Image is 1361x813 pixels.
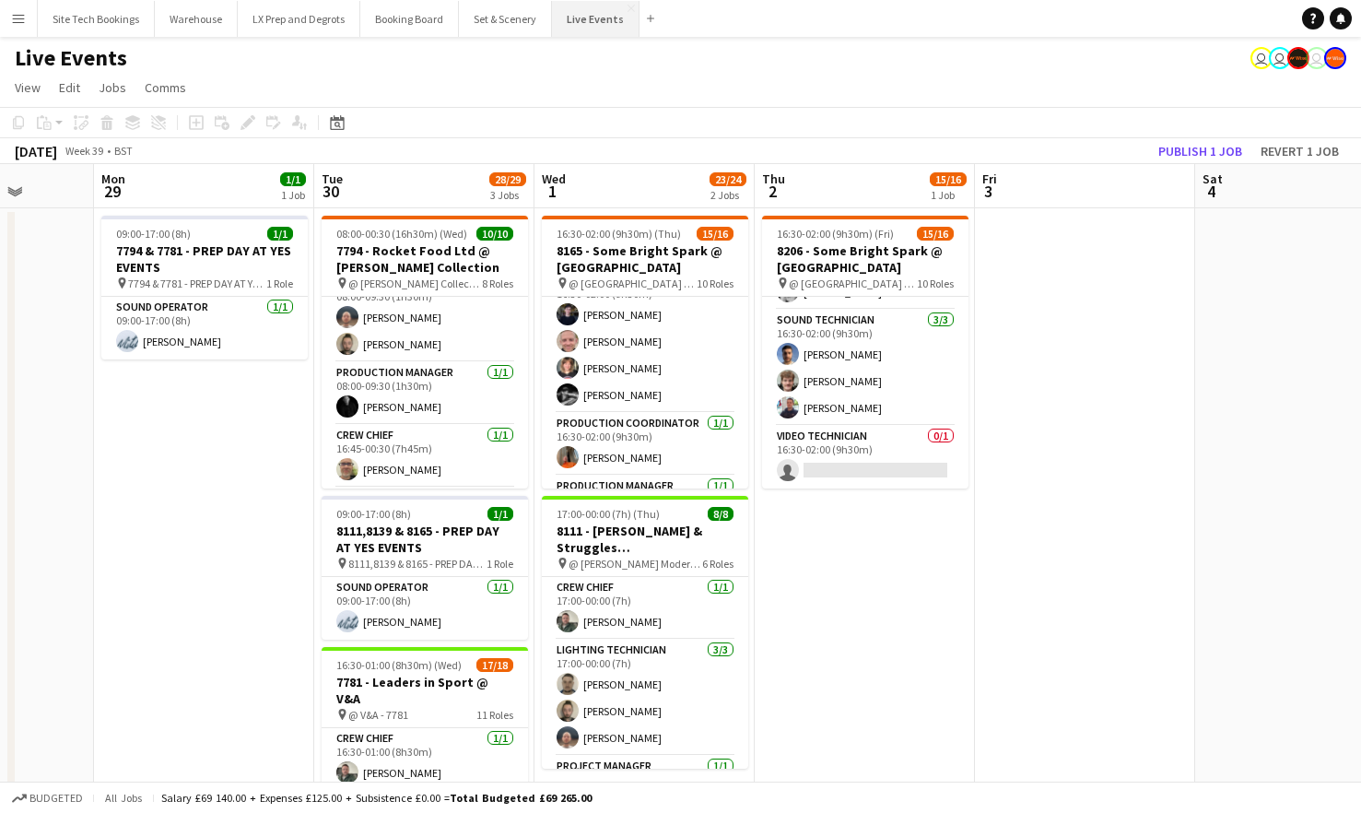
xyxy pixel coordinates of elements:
[539,181,566,202] span: 1
[557,507,660,521] span: 17:00-00:00 (7h) (Thu)
[542,476,748,538] app-card-role: Production Manager1/1
[336,507,411,521] span: 09:00-17:00 (8h)
[980,181,997,202] span: 3
[542,413,748,476] app-card-role: Production Coordinator1/116:30-02:00 (9h30m)[PERSON_NAME]
[322,242,528,276] h3: 7794 - Rocket Food Ltd @ [PERSON_NAME] Collection
[762,216,968,489] app-job-card: 16:30-02:00 (9h30m) (Fri)15/168206 - Some Bright Spark @ [GEOGRAPHIC_DATA] @ [GEOGRAPHIC_DATA] - ...
[267,227,293,241] span: 1/1
[266,277,293,290] span: 1 Role
[542,577,748,640] app-card-role: Crew Chief1/117:00-00:00 (7h)[PERSON_NAME]
[476,227,513,241] span: 10/10
[710,172,746,186] span: 23/24
[702,557,733,571] span: 6 Roles
[982,171,997,187] span: Fri
[322,425,528,488] app-card-role: Crew Chief1/116:45-00:30 (7h45m)[PERSON_NAME]
[789,277,917,290] span: @ [GEOGRAPHIC_DATA] - 8206
[708,507,733,521] span: 8/8
[145,79,186,96] span: Comms
[1287,47,1309,69] app-user-avatar: Production Managers
[476,658,513,672] span: 17/18
[137,76,194,100] a: Comms
[697,277,733,290] span: 10 Roles
[348,708,408,722] span: @ V&A - 7781
[930,172,967,186] span: 15/16
[322,362,528,425] app-card-role: Production Manager1/108:00-09:30 (1h30m)[PERSON_NAME]
[101,242,308,276] h3: 7794 & 7781 - PREP DAY AT YES EVENTS
[280,172,306,186] span: 1/1
[542,640,748,756] app-card-role: Lighting Technician3/317:00-00:00 (7h)[PERSON_NAME][PERSON_NAME][PERSON_NAME]
[557,227,681,241] span: 16:30-02:00 (9h30m) (Thu)
[15,44,127,72] h1: Live Events
[762,171,785,187] span: Thu
[542,496,748,769] app-job-card: 17:00-00:00 (7h) (Thu)8/88111 - [PERSON_NAME] & Struggles ([GEOGRAPHIC_DATA]) Ltd @ [PERSON_NAME]...
[487,507,513,521] span: 1/1
[322,523,528,556] h3: 8111,8139 & 8165 - PREP DAY AT YES EVENTS
[542,171,566,187] span: Wed
[777,227,894,241] span: 16:30-02:00 (9h30m) (Fri)
[114,144,133,158] div: BST
[322,273,528,362] app-card-role: Lighting Technician2/208:00-09:30 (1h30m)[PERSON_NAME][PERSON_NAME]
[1203,171,1223,187] span: Sat
[38,1,155,37] button: Site Tech Bookings
[552,1,639,37] button: Live Events
[281,188,305,202] div: 1 Job
[759,181,785,202] span: 2
[450,791,592,805] span: Total Budgeted £69 265.00
[1200,181,1223,202] span: 4
[1250,47,1273,69] app-user-avatar: Eden Hopkins
[931,188,966,202] div: 1 Job
[322,216,528,489] app-job-card: 08:00-00:30 (16h30m) (Wed)10/107794 - Rocket Food Ltd @ [PERSON_NAME] Collection @ [PERSON_NAME] ...
[99,79,126,96] span: Jobs
[360,1,459,37] button: Booking Board
[489,172,526,186] span: 28/29
[917,277,954,290] span: 10 Roles
[1253,139,1346,163] button: Revert 1 job
[322,728,528,791] app-card-role: Crew Chief1/116:30-01:00 (8h30m)[PERSON_NAME]
[1306,47,1328,69] app-user-avatar: Ollie Rolfe
[1324,47,1346,69] app-user-avatar: Alex Gill
[348,557,487,571] span: 8111,8139 & 8165 - PREP DAY AT YES EVENTS
[762,310,968,426] app-card-role: Sound Technician3/316:30-02:00 (9h30m)[PERSON_NAME][PERSON_NAME][PERSON_NAME]
[762,426,968,489] app-card-role: Video Technician0/116:30-02:00 (9h30m)
[61,144,107,158] span: Week 39
[155,1,238,37] button: Warehouse
[128,277,266,290] span: 7794 & 7781 - PREP DAY AT YES EVENTS
[15,79,41,96] span: View
[59,79,80,96] span: Edit
[161,791,592,805] div: Salary £69 140.00 + Expenses £125.00 + Subsistence £0.00 =
[322,171,343,187] span: Tue
[490,188,525,202] div: 3 Jobs
[322,496,528,640] app-job-card: 09:00-17:00 (8h)1/18111,8139 & 8165 - PREP DAY AT YES EVENTS 8111,8139 & 8165 - PREP DAY AT YES E...
[29,792,83,805] span: Budgeted
[762,242,968,276] h3: 8206 - Some Bright Spark @ [GEOGRAPHIC_DATA]
[101,216,308,359] div: 09:00-17:00 (8h)1/17794 & 7781 - PREP DAY AT YES EVENTS 7794 & 7781 - PREP DAY AT YES EVENTS1 Rol...
[542,242,748,276] h3: 8165 - Some Bright Spark @ [GEOGRAPHIC_DATA]
[1269,47,1291,69] app-user-avatar: Andrew Gorman
[569,277,697,290] span: @ [GEOGRAPHIC_DATA] - 8165
[101,171,125,187] span: Mon
[101,297,308,359] app-card-role: Sound Operator1/109:00-17:00 (8h)[PERSON_NAME]
[459,1,552,37] button: Set & Scenery
[542,523,748,556] h3: 8111 - [PERSON_NAME] & Struggles ([GEOGRAPHIC_DATA]) Ltd @ [PERSON_NAME][GEOGRAPHIC_DATA]
[476,708,513,722] span: 11 Roles
[1151,139,1250,163] button: Publish 1 job
[9,788,86,808] button: Budgeted
[116,227,191,241] span: 09:00-17:00 (8h)
[336,658,462,672] span: 16:30-01:00 (8h30m) (Wed)
[238,1,360,37] button: LX Prep and Degrots
[322,577,528,640] app-card-role: Sound Operator1/109:00-17:00 (8h)[PERSON_NAME]
[99,181,125,202] span: 29
[487,557,513,571] span: 1 Role
[542,216,748,489] app-job-card: 16:30-02:00 (9h30m) (Thu)15/168165 - Some Bright Spark @ [GEOGRAPHIC_DATA] @ [GEOGRAPHIC_DATA] - ...
[697,227,733,241] span: 15/16
[319,181,343,202] span: 30
[569,557,702,571] span: @ [PERSON_NAME] Modern - 8111
[917,227,954,241] span: 15/16
[542,270,748,413] app-card-role: Lighting Technician4/416:30-02:00 (9h30m)[PERSON_NAME][PERSON_NAME][PERSON_NAME][PERSON_NAME]
[101,791,146,805] span: All jobs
